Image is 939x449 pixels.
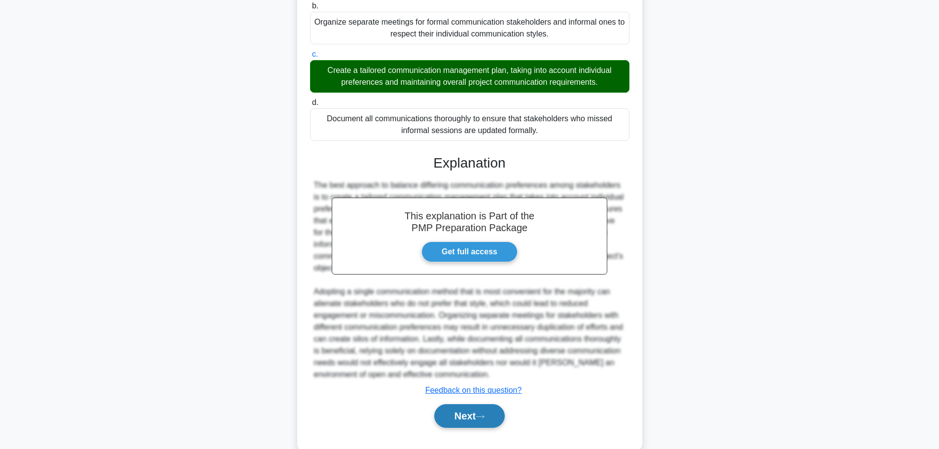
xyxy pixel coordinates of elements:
div: Create a tailored communication management plan, taking into account individual preferences and m... [310,60,629,93]
span: b. [312,1,318,10]
span: d. [312,98,318,106]
button: Next [434,404,505,428]
div: Organize separate meetings for formal communication stakeholders and informal ones to respect the... [310,12,629,44]
h3: Explanation [316,155,624,172]
a: Feedback on this question? [425,386,522,394]
a: Get full access [421,242,518,262]
span: c. [312,50,318,58]
div: Document all communications thoroughly to ensure that stakeholders who missed informal sessions a... [310,108,629,141]
div: The best approach to balance differing communication preferences among stakeholders is to create ... [314,179,626,380]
